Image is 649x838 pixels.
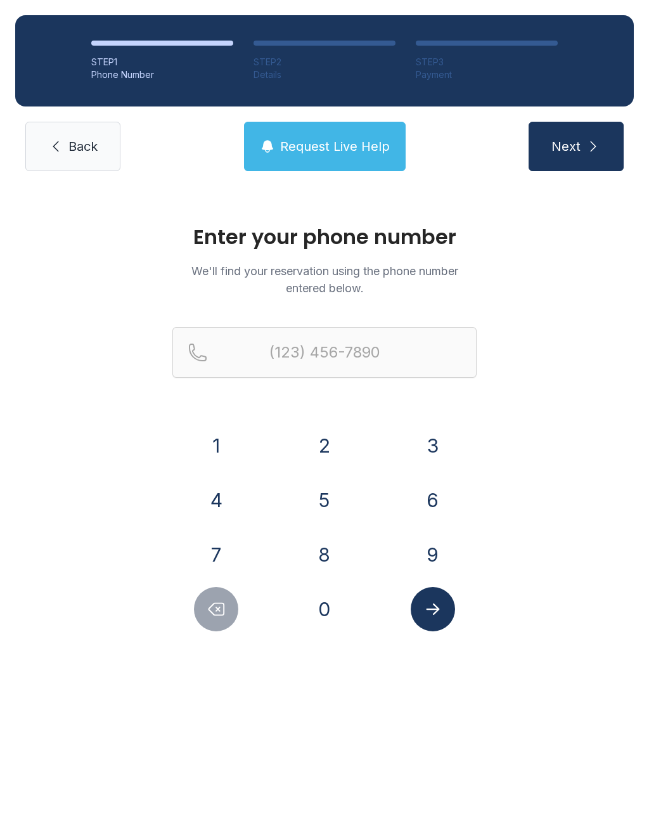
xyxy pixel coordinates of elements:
[551,138,581,155] span: Next
[68,138,98,155] span: Back
[280,138,390,155] span: Request Live Help
[194,587,238,631] button: Delete number
[194,478,238,522] button: 4
[411,587,455,631] button: Submit lookup form
[172,327,477,378] input: Reservation phone number
[302,532,347,577] button: 8
[194,423,238,468] button: 1
[416,68,558,81] div: Payment
[194,532,238,577] button: 7
[411,532,455,577] button: 9
[416,56,558,68] div: STEP 3
[91,56,233,68] div: STEP 1
[254,56,395,68] div: STEP 2
[302,423,347,468] button: 2
[302,478,347,522] button: 5
[302,587,347,631] button: 0
[91,68,233,81] div: Phone Number
[172,262,477,297] p: We'll find your reservation using the phone number entered below.
[254,68,395,81] div: Details
[411,423,455,468] button: 3
[411,478,455,522] button: 6
[172,227,477,247] h1: Enter your phone number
